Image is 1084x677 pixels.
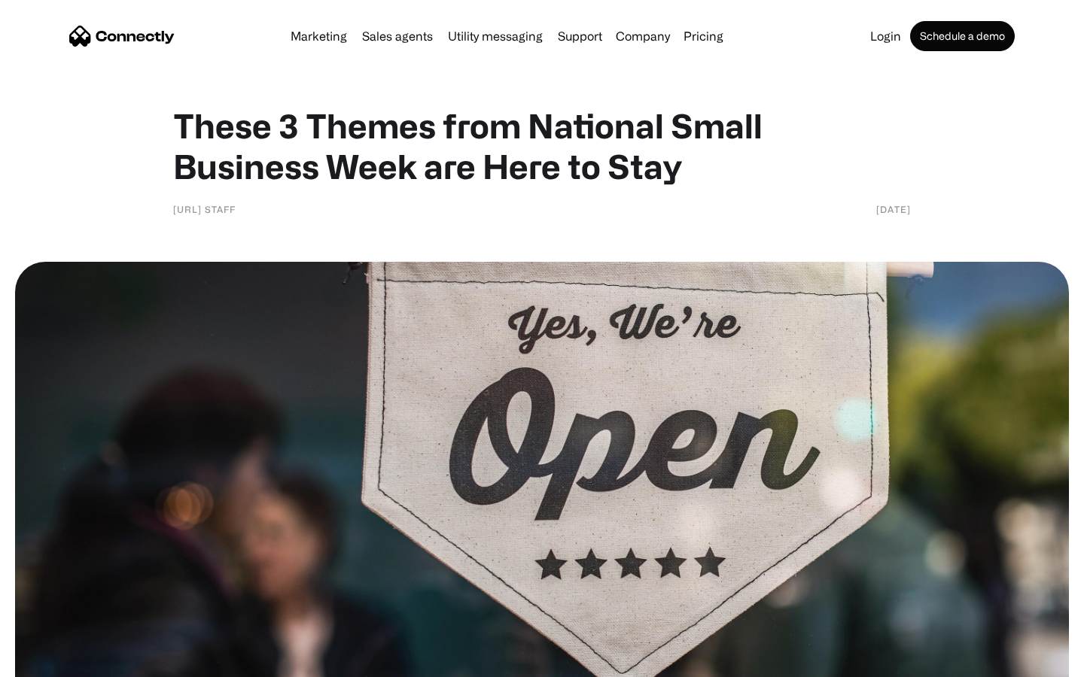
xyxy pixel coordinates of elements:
[677,30,729,42] a: Pricing
[616,26,670,47] div: Company
[910,21,1015,51] a: Schedule a demo
[15,651,90,672] aside: Language selected: English
[173,105,911,187] h1: These 3 Themes from National Small Business Week are Here to Stay
[173,202,236,217] div: [URL] Staff
[30,651,90,672] ul: Language list
[442,30,549,42] a: Utility messaging
[69,25,175,47] a: home
[611,26,674,47] div: Company
[285,30,353,42] a: Marketing
[864,30,907,42] a: Login
[552,30,608,42] a: Support
[356,30,439,42] a: Sales agents
[876,202,911,217] div: [DATE]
